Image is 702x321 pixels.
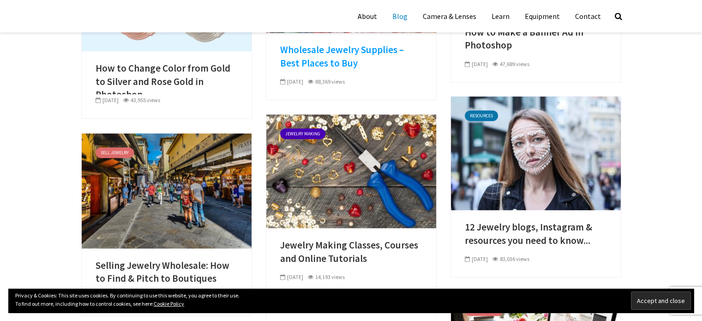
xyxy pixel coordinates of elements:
a: Contact [568,5,608,28]
a: How to Make a Banner Ad in Photoshop [465,26,607,52]
input: Accept and close [631,291,691,310]
span: [DATE] [280,273,303,280]
span: [DATE] [465,61,488,67]
a: Jewelry Making [280,128,325,139]
span: [DATE] [465,255,488,262]
div: 14,193 views [308,273,345,281]
div: 43,955 views [123,96,160,104]
a: Selling Jewelry Wholesale: How to Find & Pitch to Boutiques [82,185,252,194]
a: How to Change Color from Gold to Silver and Rose Gold in Photoshop [96,62,238,102]
span: [DATE] [96,97,119,103]
a: Sell Jewelry [96,147,134,158]
a: Jewelry Making Classes, Courses and Online Tutorials [280,239,422,265]
a: 12 Jewelry blogs, Instagram & resources you need to know... [465,221,607,247]
span: [DATE] [280,78,303,85]
a: Learn [485,5,516,28]
div: 47,689 views [492,60,529,68]
div: 83,036 views [492,255,529,263]
a: Jewelry Making Classes, Courses and Online Tutorials [266,166,436,175]
a: Resources [465,110,498,121]
a: Equipment [518,5,567,28]
div: Privacy & Cookies: This site uses cookies. By continuing to use this website, you agree to their ... [8,289,694,313]
a: Cookie Policy [154,300,184,307]
a: Wholesale Jewelry Supplies – Best Places to Buy [280,43,422,70]
a: Blog [385,5,414,28]
a: Camera & Lenses [416,5,483,28]
div: 88,369 views [308,78,345,86]
a: 12 Jewelry blogs, Instagram & resources you need to know about [451,148,621,157]
a: About [351,5,384,28]
a: Selling Jewelry Wholesale: How to Find & Pitch to Boutiques [96,259,238,285]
